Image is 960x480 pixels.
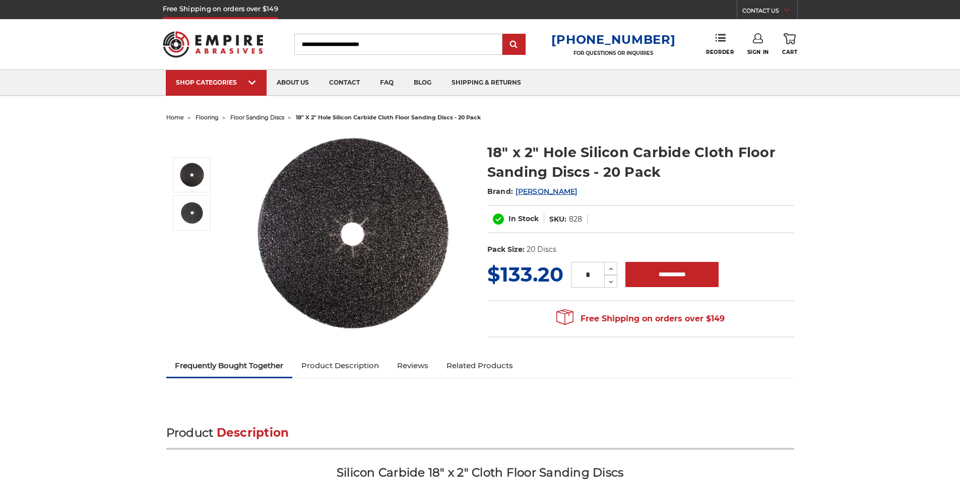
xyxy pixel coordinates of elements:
[179,200,205,226] img: Silicon Carbide 18" x 2" Floor Sanding Cloth Discs
[551,32,675,47] a: [PHONE_NUMBER]
[556,309,725,329] span: Free Shipping on orders over $149
[516,187,577,196] a: [PERSON_NAME]
[441,70,531,96] a: shipping & returns
[166,426,214,440] span: Product
[176,79,257,86] div: SHOP CATEGORIES
[230,114,284,121] a: floor sanding discs
[487,143,794,182] h1: 18" x 2" Hole Silicon Carbide Cloth Floor Sanding Discs - 20 Pack
[267,70,319,96] a: about us
[504,35,524,55] input: Submit
[487,187,514,196] span: Brand:
[487,244,525,255] dt: Pack Size:
[487,262,563,287] span: $133.20
[319,70,370,96] a: contact
[196,114,219,121] a: flooring
[179,162,205,187] img: Silicon Carbide 18" x 2" Cloth Floor Sanding Discs
[296,114,481,121] span: 18" x 2" hole silicon carbide cloth floor sanding discs - 20 pack
[163,25,264,64] img: Empire Abrasives
[217,426,289,440] span: Description
[404,70,441,96] a: blog
[388,355,437,377] a: Reviews
[549,214,566,225] dt: SKU:
[166,114,184,121] a: home
[569,214,582,225] dd: 828
[782,33,797,55] a: Cart
[527,244,556,255] dd: 20 Discs
[370,70,404,96] a: faq
[508,214,539,223] span: In Stock
[782,49,797,55] span: Cart
[747,49,769,55] span: Sign In
[742,5,797,19] a: CONTACT US
[292,355,388,377] a: Product Description
[437,355,522,377] a: Related Products
[706,33,734,55] a: Reorder
[252,132,454,333] img: Silicon Carbide 18" x 2" Cloth Floor Sanding Discs
[551,50,675,56] p: FOR QUESTIONS OR INQUIRIES
[166,355,293,377] a: Frequently Bought Together
[706,49,734,55] span: Reorder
